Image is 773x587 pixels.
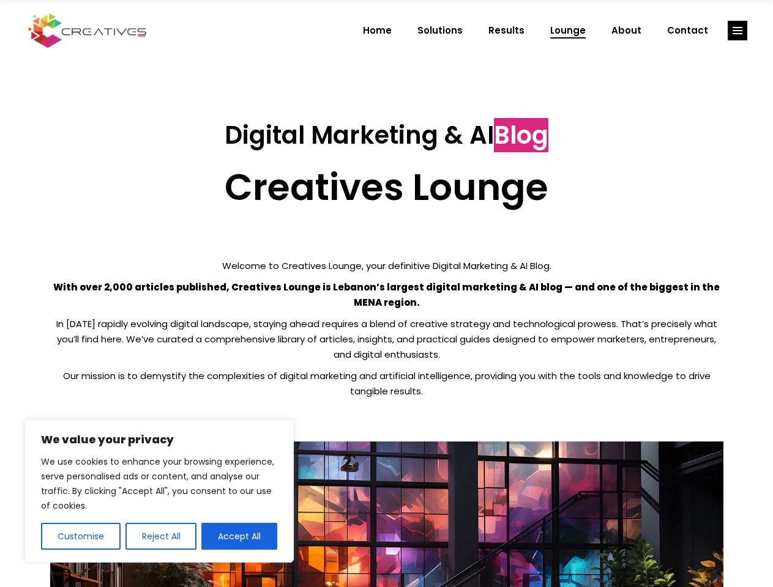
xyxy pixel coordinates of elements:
[476,15,537,46] a: Results
[50,165,723,209] h2: Creatives Lounge
[350,15,405,46] a: Home
[24,419,294,563] div: We value your privacy
[611,15,641,46] span: About
[125,523,197,550] button: Reject All
[50,120,723,150] h3: Digital Marketing & AI
[26,12,149,50] img: Creatives
[41,523,121,550] button: Customise
[41,432,277,447] p: We value your privacy
[728,21,747,40] a: link
[417,15,463,46] span: Solutions
[50,258,723,273] p: Welcome to Creatives Lounge, your definitive Digital Marketing & AI Blog.
[363,15,392,46] span: Home
[405,15,476,46] a: Solutions
[550,15,586,46] span: Lounge
[50,316,723,362] p: In [DATE] rapidly evolving digital landscape, staying ahead requires a blend of creative strategy...
[201,523,277,550] button: Accept All
[654,15,721,46] a: Contact
[41,454,277,513] p: We use cookies to enhance your browsing experience, serve personalised ads or content, and analys...
[53,281,720,309] strong: With over 2,000 articles published, Creatives Lounge is Lebanon’s largest digital marketing & AI ...
[599,15,654,46] a: About
[488,15,525,46] span: Results
[50,368,723,399] p: Our mission is to demystify the complexities of digital marketing and artificial intelligence, pr...
[667,15,708,46] span: Contact
[494,118,548,152] span: Blog
[537,15,599,46] a: Lounge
